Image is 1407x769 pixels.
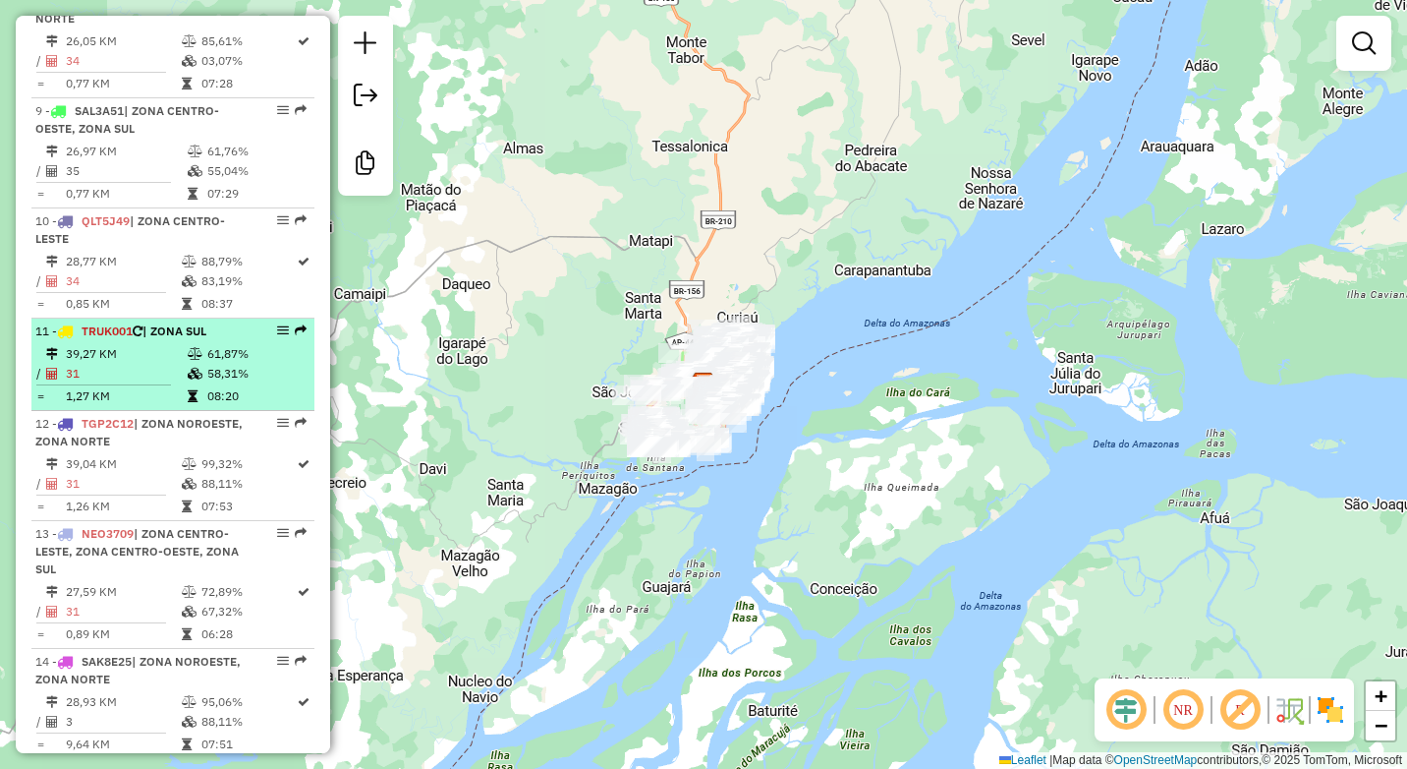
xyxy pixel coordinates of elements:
[46,696,58,708] i: Distância Total
[182,256,197,267] i: % de utilização do peso
[346,24,385,68] a: Nova sessão e pesquisa
[295,104,307,116] em: Rota exportada
[277,104,289,116] em: Opções
[188,368,202,380] i: % de utilização da cubagem
[298,35,310,47] i: Rota otimizada
[65,497,181,516] td: 1,26 KM
[182,739,192,750] i: Tempo total em rota
[295,214,307,226] em: Rota exportada
[35,184,45,204] td: =
[46,478,58,490] i: Total de Atividades
[200,294,296,314] td: 08:37
[35,416,243,448] span: 12 -
[295,527,307,539] em: Rota exportada
[65,252,181,271] td: 28,77 KM
[188,188,197,200] i: Tempo total em rota
[1375,713,1387,738] span: −
[1366,681,1395,711] a: Zoom in
[82,654,132,669] span: SAK8E25
[65,161,187,181] td: 35
[35,497,45,516] td: =
[182,501,192,512] i: Tempo total em rota
[46,35,58,47] i: Distância Total
[206,161,306,181] td: 55,04%
[133,325,142,337] i: Veículo já utilizado nesta sessão
[65,692,181,712] td: 28,93 KM
[182,628,192,640] i: Tempo total em rota
[200,454,296,474] td: 99,32%
[65,602,181,621] td: 31
[200,624,296,644] td: 06:28
[182,478,197,490] i: % de utilização da cubagem
[994,752,1407,769] div: Map data © contributors,© 2025 TomTom, Microsoft
[277,527,289,539] em: Opções
[82,526,134,541] span: NEO3709
[1159,686,1207,734] span: Ocultar NR
[298,696,310,708] i: Rota otimizada
[295,655,307,667] em: Rota exportada
[35,624,45,644] td: =
[206,364,306,384] td: 58,31%
[35,213,225,246] span: 10 -
[200,712,296,732] td: 88,11%
[46,586,58,598] i: Distância Total
[65,474,181,494] td: 31
[1375,683,1387,708] span: +
[65,184,187,204] td: 0,77 KM
[206,344,306,364] td: 61,87%
[46,256,58,267] i: Distância Total
[182,35,197,47] i: % de utilização do peso
[182,458,197,470] i: % de utilização do peso
[46,165,58,177] i: Total de Atividades
[46,716,58,728] i: Total de Atividades
[65,712,181,732] td: 3
[277,214,289,226] em: Opções
[188,348,202,360] i: % de utilização do peso
[298,458,310,470] i: Rota otimizada
[200,735,296,754] td: 07:51
[35,103,219,136] span: | ZONA CENTRO-OESTE, ZONA SUL
[298,586,310,598] i: Rota otimizada
[82,213,130,228] span: QLT5J49
[277,325,289,336] em: Opções
[1102,686,1150,734] span: Ocultar deslocamento
[35,386,45,406] td: =
[206,142,306,161] td: 61,76%
[346,76,385,120] a: Exportar sessão
[65,142,187,161] td: 26,97 KM
[1315,694,1346,726] img: Exibir/Ocultar setores
[200,692,296,712] td: 95,06%
[65,51,181,71] td: 34
[182,275,197,287] i: % de utilização da cubagem
[82,416,134,431] span: TGP2C12
[200,74,296,93] td: 07:28
[277,417,289,429] em: Opções
[295,325,307,336] em: Rota exportada
[65,364,187,384] td: 31
[65,454,181,474] td: 39,04 KM
[182,696,197,708] i: % de utilização do peso
[65,294,181,314] td: 0,85 KM
[1344,24,1383,63] a: Exibir filtros
[1049,753,1052,767] span: |
[1216,686,1264,734] span: Exibir rótulo
[46,368,58,380] i: Total de Atividades
[35,294,45,314] td: =
[65,31,181,51] td: 26,05 KM
[1273,694,1305,726] img: Fluxo de ruas
[35,324,206,338] span: 11 -
[206,386,306,406] td: 08:20
[35,526,239,576] span: 13 -
[65,386,187,406] td: 1,27 KM
[46,275,58,287] i: Total de Atividades
[188,165,202,177] i: % de utilização da cubagem
[188,390,197,402] i: Tempo total em rota
[46,348,58,360] i: Distância Total
[346,144,385,188] a: Criar modelo
[1366,711,1395,740] a: Zoom out
[182,55,197,67] i: % de utilização da cubagem
[277,655,289,667] em: Opções
[142,324,206,338] span: | ZONA SUL
[200,252,296,271] td: 88,79%
[295,417,307,429] em: Rota exportada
